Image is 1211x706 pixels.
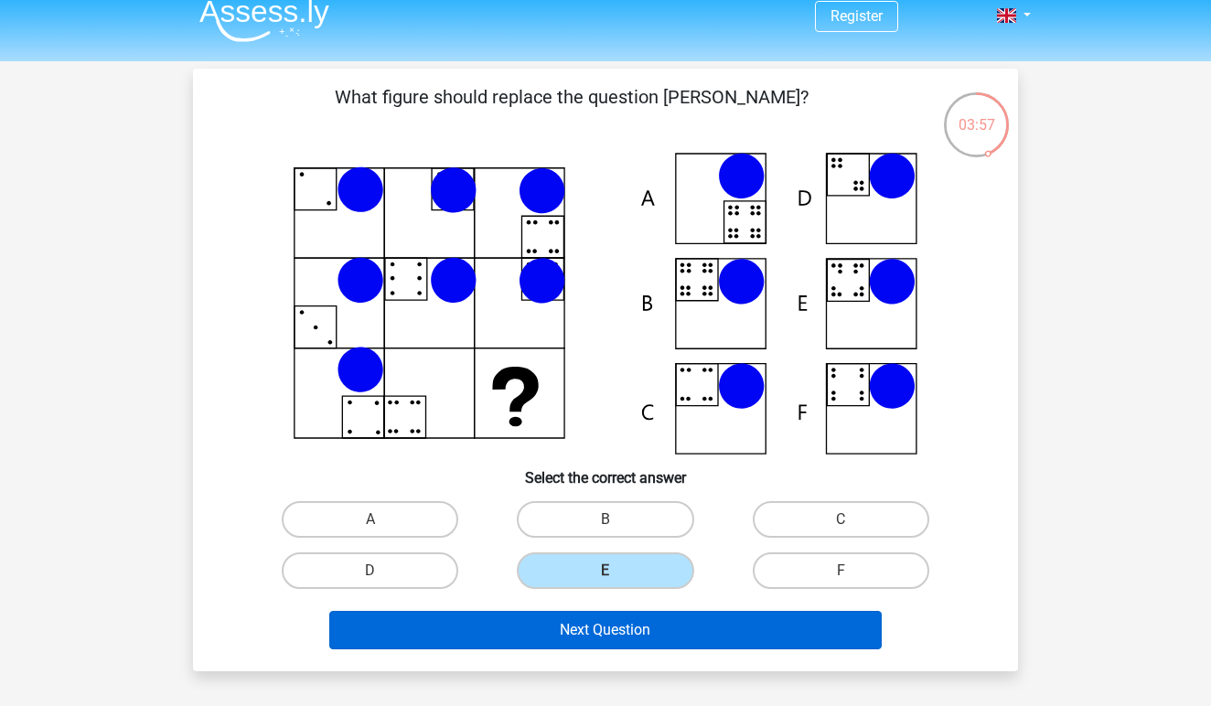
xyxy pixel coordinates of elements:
label: F [753,552,929,589]
a: Register [831,7,883,25]
label: D [282,552,458,589]
label: C [753,501,929,538]
button: Next Question [329,611,883,649]
label: E [517,552,693,589]
label: A [282,501,458,538]
div: 03:57 [942,91,1011,136]
h6: Select the correct answer [222,455,989,487]
label: B [517,501,693,538]
p: What figure should replace the question [PERSON_NAME]? [222,83,920,138]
